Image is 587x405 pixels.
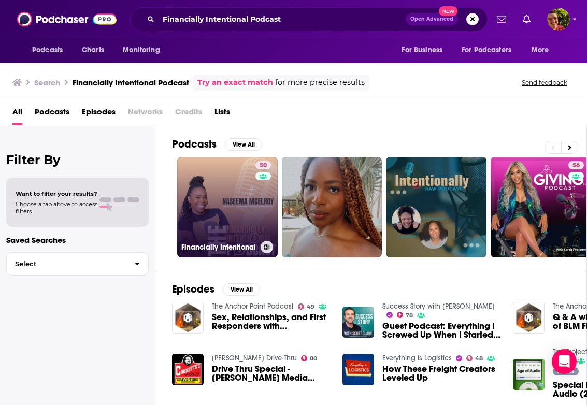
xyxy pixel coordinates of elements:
[212,313,330,330] span: Sex, Relationships, and First Responders with [PERSON_NAME], AMFT
[25,40,76,60] button: open menu
[172,138,262,151] a: PodcastsView All
[73,78,189,88] h3: Financially Intentional Podcast
[513,302,545,334] img: Q & A with Assistant Director of BLM Fire and Aviation - Grant Beebe on Pay, Classification, and ...
[7,261,126,267] span: Select
[519,10,535,28] a: Show notifications dropdown
[214,104,230,125] a: Lists
[212,365,330,382] a: Drive Thru Special - Kast Media Saga Omnibus
[397,312,413,318] a: 78
[394,40,455,60] button: open menu
[475,356,483,361] span: 48
[513,359,545,390] img: Special Report: Age of Audio (2025)
[462,43,511,57] span: For Podcasters
[6,152,149,167] h2: Filter By
[175,104,202,125] span: Credits
[212,302,294,311] a: The Anchor Point Podcast
[301,355,318,361] a: 80
[212,313,330,330] a: Sex, Relationships, and First Responders with Destiny Morris, AMFT
[410,17,453,22] span: Open Advanced
[493,10,510,28] a: Show notifications dropdown
[547,8,570,31] img: User Profile
[547,8,570,31] span: Logged in as Marz
[547,8,570,31] button: Show profile menu
[342,307,374,338] img: Guest Podcast: Everything I Screwed Up When I Started My Podcast (That One Time)
[382,365,500,382] a: How These Freight Creators Leveled Up
[532,43,549,57] span: More
[128,104,163,125] span: Networks
[212,354,297,363] a: Jim Cornette’s Drive-Thru
[16,190,97,197] span: Want to filter your results?
[455,40,526,60] button: open menu
[172,283,260,296] a: EpisodesView All
[75,40,110,60] a: Charts
[212,365,330,382] span: Drive Thru Special - [PERSON_NAME] Media Saga Omnibus
[172,302,204,334] img: Sex, Relationships, and First Responders with Destiny Morris, AMFT
[223,283,260,296] button: View All
[310,356,317,361] span: 80
[16,200,97,215] span: Choose a tab above to access filters.
[382,354,452,363] a: Everything is Logistics
[519,78,570,87] button: Send feedback
[172,138,217,151] h2: Podcasts
[524,40,562,60] button: open menu
[406,313,413,318] span: 78
[130,7,488,31] div: Search podcasts, credits, & more...
[82,43,104,57] span: Charts
[568,161,584,169] a: 56
[159,11,406,27] input: Search podcasts, credits, & more...
[298,303,315,310] a: 49
[307,305,314,309] span: 49
[17,9,117,29] img: Podchaser - Follow, Share and Rate Podcasts
[177,157,278,257] a: 50Financially Intentional
[34,78,60,88] h3: Search
[197,77,273,89] a: Try an exact match
[466,355,483,361] a: 48
[172,283,214,296] h2: Episodes
[181,243,256,252] h3: Financially Intentional
[260,161,267,171] span: 50
[275,77,365,89] span: for more precise results
[382,302,495,311] a: Success Story with Scott D. Clary
[382,322,500,339] a: Guest Podcast: Everything I Screwed Up When I Started My Podcast (That One Time)
[572,161,580,171] span: 56
[116,40,173,60] button: open menu
[6,235,149,245] p: Saved Searches
[35,104,69,125] a: Podcasts
[406,13,458,25] button: Open AdvancedNew
[557,368,574,374] span: Bonus
[402,43,442,57] span: For Business
[439,6,457,16] span: New
[255,161,271,169] a: 50
[6,252,149,276] button: Select
[123,43,160,57] span: Monitoring
[12,104,22,125] a: All
[552,349,577,374] div: Open Intercom Messenger
[32,43,63,57] span: Podcasts
[225,138,262,151] button: View All
[172,354,204,385] img: Drive Thru Special - Kast Media Saga Omnibus
[82,104,116,125] a: Episodes
[342,354,374,385] img: How These Freight Creators Leveled Up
